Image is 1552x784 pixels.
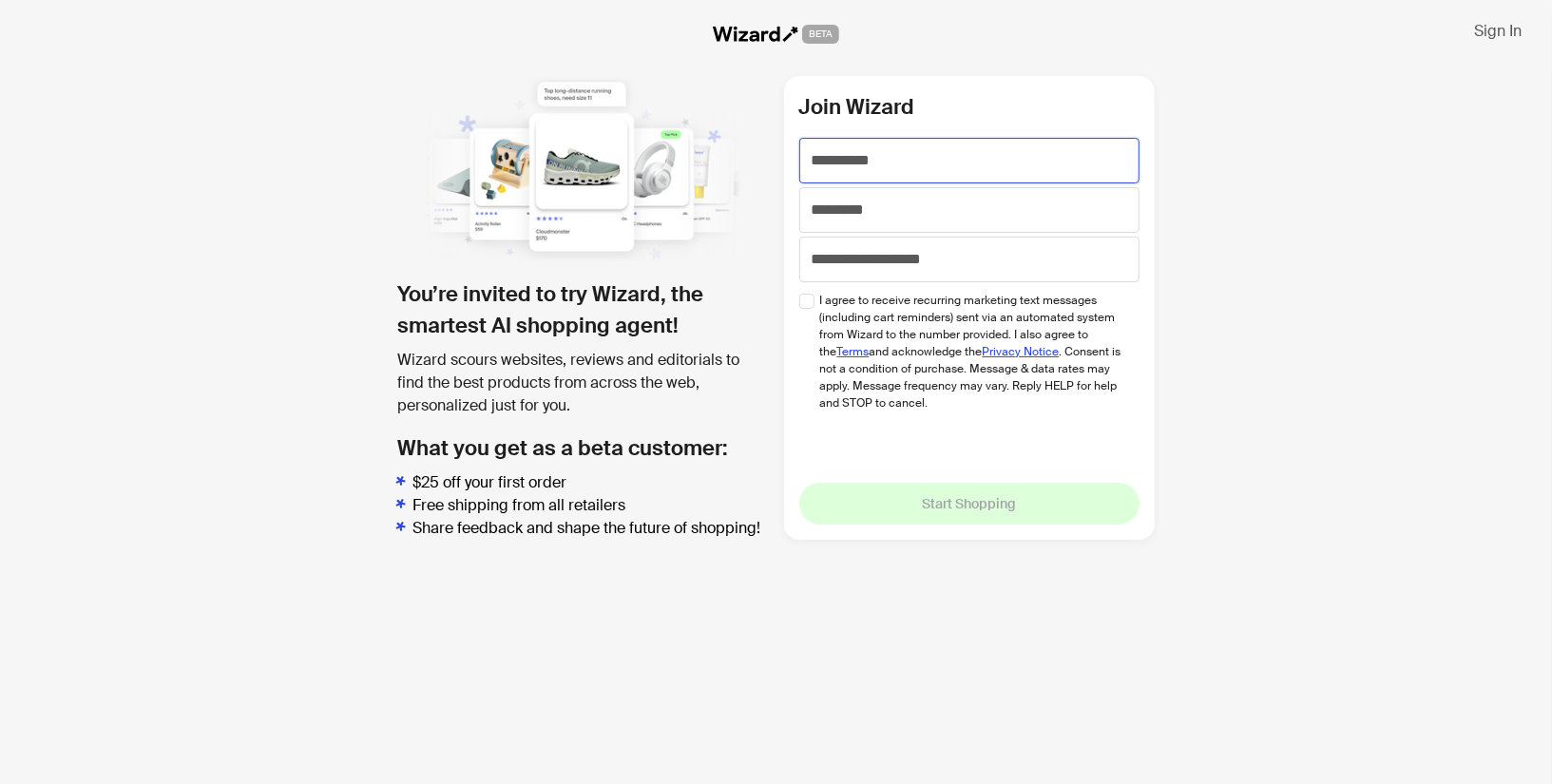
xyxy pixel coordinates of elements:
h2: Join Wizard [799,91,1140,123]
span: Sign In [1474,21,1522,41]
h1: You’re invited to try Wizard, the smartest AI shopping agent! [398,278,769,341]
a: Privacy Notice [983,344,1060,359]
h2: What you get as a beta customer: [398,432,769,464]
div: Wizard scours websites, reviews and editorials to find the best products from across the web, per... [398,349,769,417]
li: Free shipping from all retailers [413,494,769,517]
a: Terms [837,344,870,359]
li: Share feedback and shape the future of shopping! [413,517,769,540]
span: BETA [802,25,839,44]
li: $25 off your first order [413,471,769,494]
span: I agree to receive recurring marketing text messages (including cart reminders) sent via an autom... [820,292,1125,411]
button: Start Shopping [799,483,1140,525]
button: Sign In [1459,15,1537,46]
